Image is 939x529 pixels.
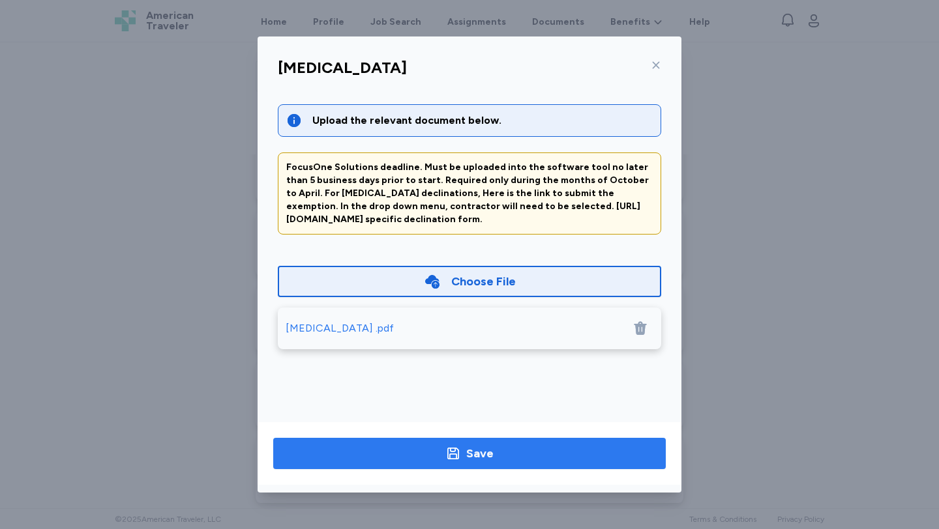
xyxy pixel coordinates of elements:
div: FocusOne Solutions deadline. Must be uploaded into the software tool no later than 5 business day... [286,161,653,226]
div: Choose File [451,272,516,291]
div: Upload the relevant document below. [312,113,653,128]
div: Save [466,444,494,463]
div: [MEDICAL_DATA] [278,57,407,78]
div: [MEDICAL_DATA] .pdf [286,321,394,336]
button: Save [273,438,666,469]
